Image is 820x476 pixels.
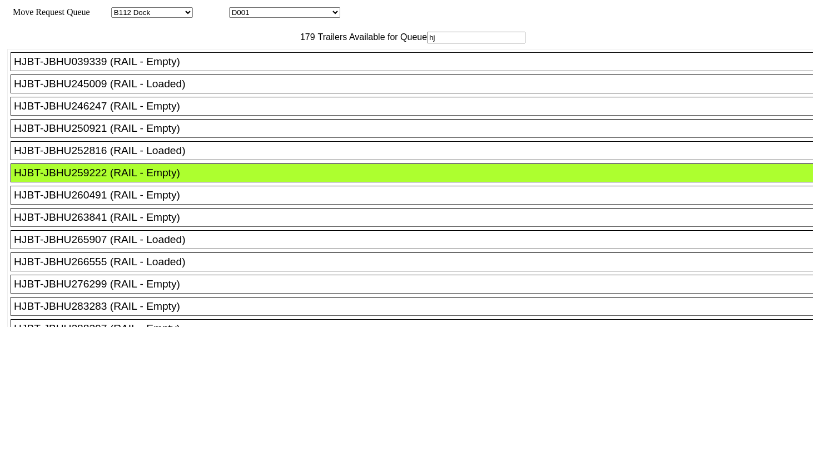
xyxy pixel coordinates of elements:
[14,167,819,179] div: HJBT-JBHU259222 (RAIL - Empty)
[14,56,819,68] div: HJBT-JBHU039339 (RAIL - Empty)
[14,278,819,290] div: HJBT-JBHU276299 (RAIL - Empty)
[92,7,109,17] span: Area
[14,234,819,246] div: HJBT-JBHU265907 (RAIL - Loaded)
[7,7,90,17] span: Move Request Queue
[427,32,525,43] input: Filter Available Trailers
[195,7,227,17] span: Location
[14,211,819,224] div: HJBT-JBHU263841 (RAIL - Empty)
[14,78,819,90] div: HJBT-JBHU245009 (RAIL - Loaded)
[14,145,819,157] div: HJBT-JBHU252816 (RAIL - Loaded)
[14,100,819,112] div: HJBT-JBHU246247 (RAIL - Empty)
[14,189,819,201] div: HJBT-JBHU260491 (RAIL - Empty)
[14,256,819,268] div: HJBT-JBHU266555 (RAIL - Loaded)
[14,122,819,135] div: HJBT-JBHU250921 (RAIL - Empty)
[14,323,819,335] div: HJBT-JBHU288207 (RAIL - Empty)
[315,32,428,42] span: Trailers Available for Queue
[14,300,819,313] div: HJBT-JBHU283283 (RAIL - Empty)
[295,32,315,42] span: 179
